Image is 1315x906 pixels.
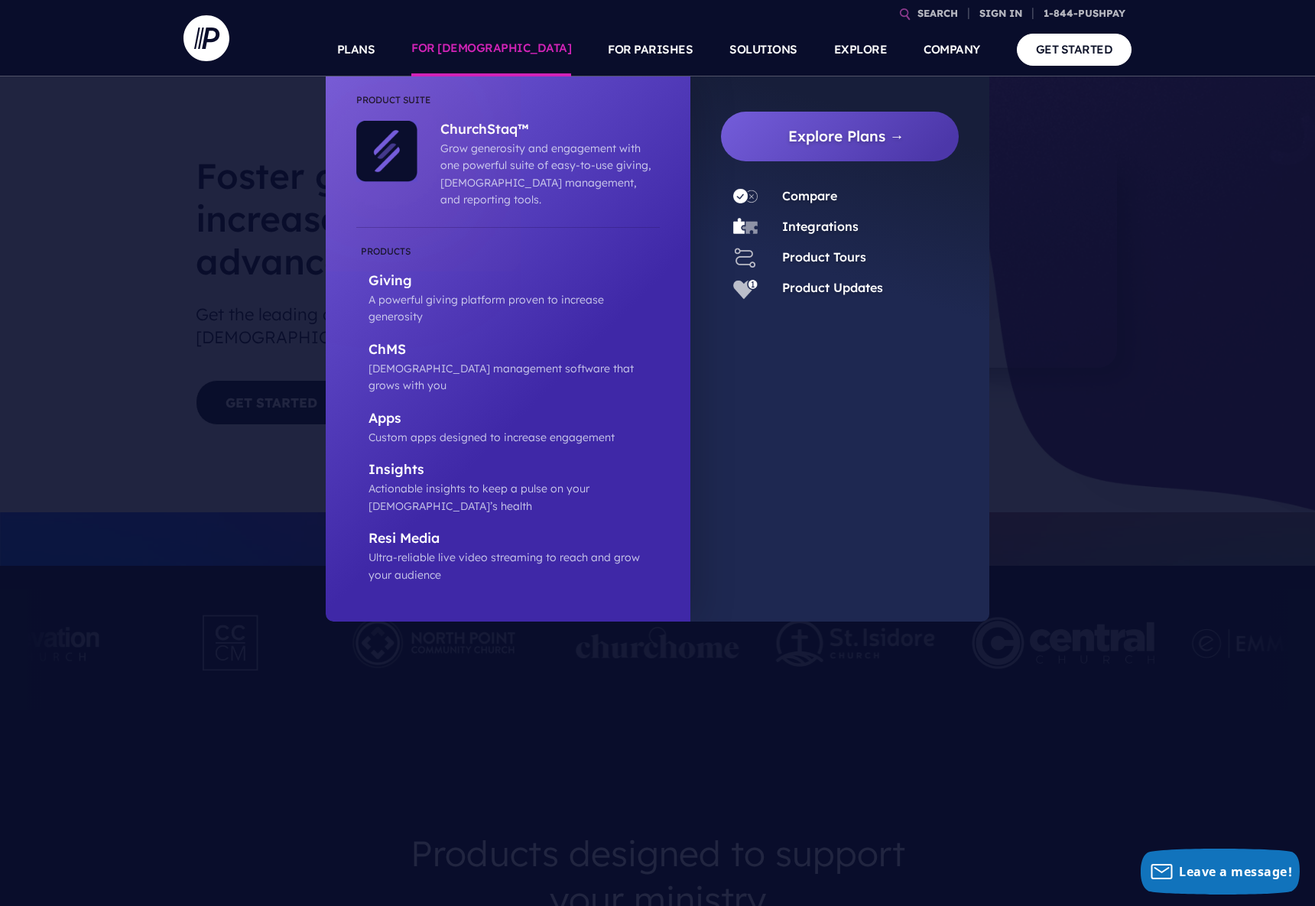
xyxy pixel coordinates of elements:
[356,410,660,447] a: Apps Custom apps designed to increase engagement
[411,23,571,76] a: FOR [DEMOGRAPHIC_DATA]
[369,461,660,480] p: Insights
[1179,863,1292,880] span: Leave a message!
[721,245,770,270] a: Product Tours - Icon
[733,215,758,239] img: Integrations - Icon
[417,121,652,209] a: ChurchStaq™ Grow generosity and engagement with one powerful suite of easy-to-use giving, [DEMOGR...
[440,121,652,140] p: ChurchStaq™
[356,530,660,583] a: Resi Media Ultra-reliable live video streaming to reach and grow your audience
[369,429,660,446] p: Custom apps designed to increase engagement
[1141,849,1300,895] button: Leave a message!
[924,23,980,76] a: COMPANY
[356,461,660,515] a: Insights Actionable insights to keep a pulse on your [DEMOGRAPHIC_DATA]’s health
[369,341,660,360] p: ChMS
[782,249,866,265] a: Product Tours
[721,184,770,209] a: Compare - Icon
[1017,34,1132,65] a: GET STARTED
[337,23,375,76] a: PLANS
[356,341,660,395] a: ChMS [DEMOGRAPHIC_DATA] management software that grows with you
[440,140,652,209] p: Grow generosity and engagement with one powerful suite of easy-to-use giving, [DEMOGRAPHIC_DATA] ...
[721,276,770,300] a: Product Updates - Icon
[369,480,660,515] p: Actionable insights to keep a pulse on your [DEMOGRAPHIC_DATA]’s health
[721,215,770,239] a: Integrations - Icon
[356,121,417,182] img: ChurchStaq™ - Icon
[782,188,837,203] a: Compare
[369,272,660,291] p: Giving
[369,530,660,549] p: Resi Media
[369,410,660,429] p: Apps
[608,23,693,76] a: FOR PARISHES
[733,112,959,161] a: Explore Plans →
[733,245,758,270] img: Product Tours - Icon
[356,243,660,326] a: Giving A powerful giving platform proven to increase generosity
[369,291,660,326] p: A powerful giving platform proven to increase generosity
[782,219,859,234] a: Integrations
[356,92,660,121] li: Product Suite
[733,184,758,209] img: Compare - Icon
[733,276,758,300] img: Product Updates - Icon
[369,360,660,395] p: [DEMOGRAPHIC_DATA] management software that grows with you
[782,280,883,295] a: Product Updates
[834,23,888,76] a: EXPLORE
[729,23,797,76] a: SOLUTIONS
[369,549,660,583] p: Ultra-reliable live video streaming to reach and grow your audience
